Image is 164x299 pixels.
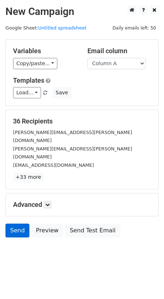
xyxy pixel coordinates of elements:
a: Send Test Email [65,224,120,237]
span: Daily emails left: 50 [110,24,159,32]
h5: 36 Recipients [13,117,151,125]
small: [EMAIL_ADDRESS][DOMAIN_NAME] [13,162,94,168]
small: [PERSON_NAME][EMAIL_ADDRESS][PERSON_NAME][DOMAIN_NAME] [13,146,132,160]
iframe: Chat Widget [128,264,164,299]
a: Templates [13,76,44,84]
h5: Email column [87,47,151,55]
h2: New Campaign [5,5,159,18]
h5: Advanced [13,201,151,209]
a: Load... [13,87,41,98]
small: Google Sheet: [5,25,87,31]
a: Preview [31,224,63,237]
a: +33 more [13,173,44,182]
h5: Variables [13,47,77,55]
a: Daily emails left: 50 [110,25,159,31]
a: Untitled spreadsheet [38,25,86,31]
a: Copy/paste... [13,58,57,69]
button: Save [52,87,71,98]
a: Send [5,224,29,237]
small: [PERSON_NAME][EMAIL_ADDRESS][PERSON_NAME][DOMAIN_NAME] [13,130,132,143]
